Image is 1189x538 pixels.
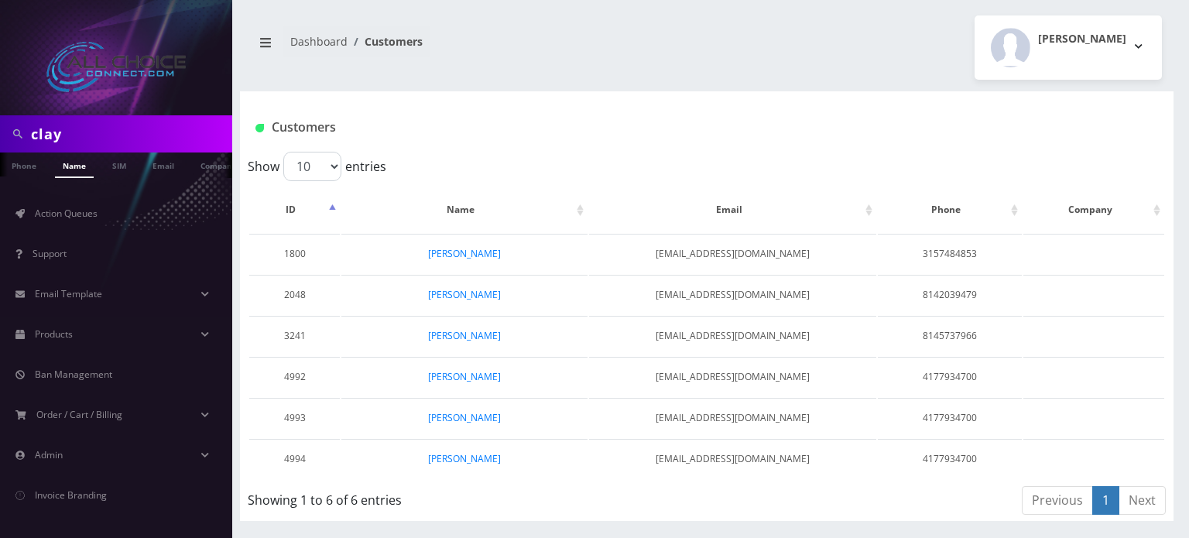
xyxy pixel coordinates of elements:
[255,120,1004,135] h1: Customers
[248,485,618,509] div: Showing 1 to 6 of 6 entries
[1038,33,1126,46] h2: [PERSON_NAME]
[975,15,1162,80] button: [PERSON_NAME]
[55,152,94,178] a: Name
[878,398,1022,437] td: 4177934700
[878,439,1022,478] td: 4177934700
[1092,486,1119,515] a: 1
[589,439,876,478] td: [EMAIL_ADDRESS][DOMAIN_NAME]
[249,234,340,273] td: 1800
[878,187,1022,232] th: Phone: activate to sort column ascending
[283,152,341,181] select: Showentries
[428,411,501,424] a: [PERSON_NAME]
[589,187,876,232] th: Email: activate to sort column ascending
[35,287,102,300] span: Email Template
[193,152,245,176] a: Company
[428,329,501,342] a: [PERSON_NAME]
[589,398,876,437] td: [EMAIL_ADDRESS][DOMAIN_NAME]
[428,452,501,465] a: [PERSON_NAME]
[145,152,182,176] a: Email
[589,316,876,355] td: [EMAIL_ADDRESS][DOMAIN_NAME]
[428,247,501,260] a: [PERSON_NAME]
[1119,486,1166,515] a: Next
[35,488,107,502] span: Invoice Branding
[35,327,73,341] span: Products
[4,152,44,176] a: Phone
[35,368,112,381] span: Ban Management
[36,408,122,421] span: Order / Cart / Billing
[878,275,1022,314] td: 8142039479
[105,152,134,176] a: SIM
[249,187,340,232] th: ID: activate to sort column descending
[249,398,340,437] td: 4993
[35,207,98,220] span: Action Queues
[341,187,588,232] th: Name: activate to sort column ascending
[589,357,876,396] td: [EMAIL_ADDRESS][DOMAIN_NAME]
[878,316,1022,355] td: 8145737966
[46,42,186,92] img: All Choice Connect
[1023,187,1164,232] th: Company: activate to sort column ascending
[1022,486,1093,515] a: Previous
[589,234,876,273] td: [EMAIL_ADDRESS][DOMAIN_NAME]
[35,448,63,461] span: Admin
[249,275,340,314] td: 2048
[428,288,501,301] a: [PERSON_NAME]
[428,370,501,383] a: [PERSON_NAME]
[878,357,1022,396] td: 4177934700
[248,152,386,181] label: Show entries
[878,234,1022,273] td: 3157484853
[31,119,228,149] input: Search in Company
[290,34,348,49] a: Dashboard
[252,26,695,70] nav: breadcrumb
[33,247,67,260] span: Support
[249,316,340,355] td: 3241
[589,275,876,314] td: [EMAIL_ADDRESS][DOMAIN_NAME]
[348,33,423,50] li: Customers
[249,439,340,478] td: 4994
[249,357,340,396] td: 4992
